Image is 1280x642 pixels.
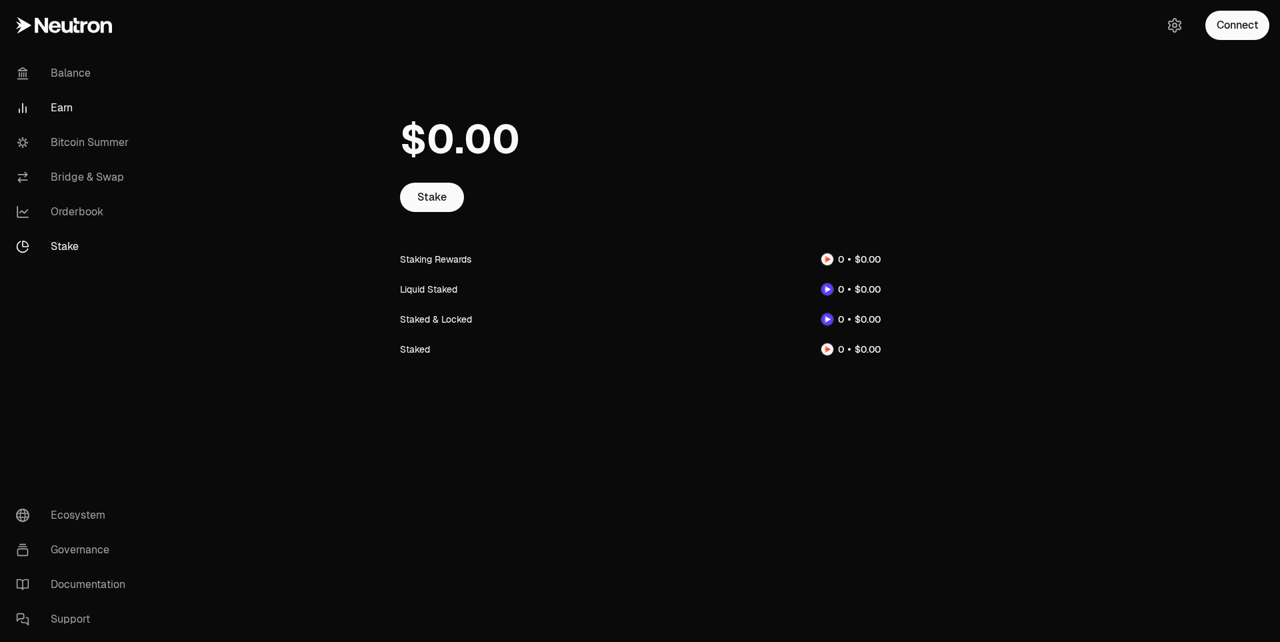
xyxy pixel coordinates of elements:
a: Governance [5,533,144,567]
div: Staking Rewards [400,253,471,266]
div: Staked [400,343,430,356]
a: Earn [5,91,144,125]
a: Balance [5,56,144,91]
div: Liquid Staked [400,283,457,296]
a: Bitcoin Summer [5,125,144,160]
img: dNTRN Logo [821,313,833,325]
a: Support [5,602,144,637]
img: NTRN Logo [821,253,833,265]
img: dNTRN Logo [821,283,833,295]
a: Stake [400,183,464,212]
a: Stake [5,229,144,264]
div: Staked & Locked [400,313,472,326]
a: Bridge & Swap [5,160,144,195]
button: Connect [1205,11,1269,40]
a: Documentation [5,567,144,602]
a: Orderbook [5,195,144,229]
img: NTRN Logo [821,343,833,355]
a: Ecosystem [5,498,144,533]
